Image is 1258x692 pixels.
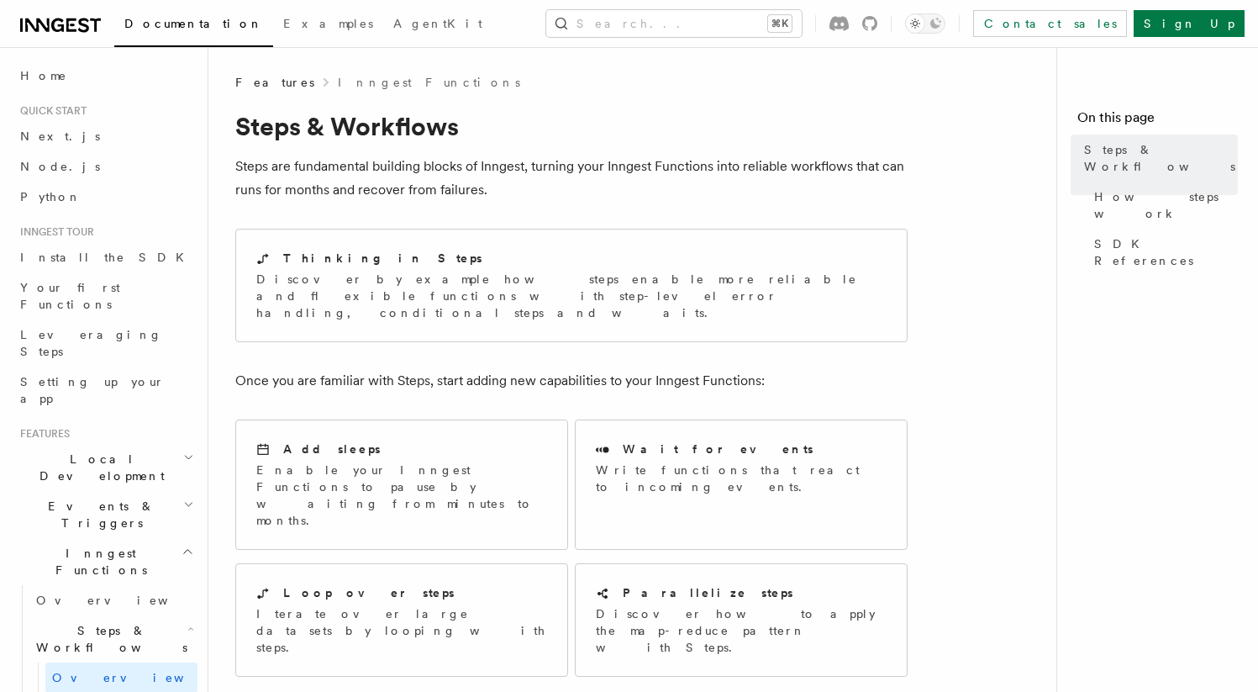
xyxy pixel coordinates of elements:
[273,5,383,45] a: Examples
[29,615,197,663] button: Steps & Workflows
[235,369,908,393] p: Once you are familiar with Steps, start adding new capabilities to your Inngest Functions:
[256,462,547,529] p: Enable your Inngest Functions to pause by waiting from minutes to months.
[973,10,1127,37] a: Contact sales
[13,272,197,320] a: Your first Functions
[13,444,197,491] button: Local Development
[235,155,908,202] p: Steps are fundamental building blocks of Inngest, turning your Inngest Functions into reliable wo...
[768,15,792,32] kbd: ⌘K
[13,182,197,212] a: Python
[256,271,887,321] p: Discover by example how steps enable more reliable and flexible functions with step-level error h...
[623,441,813,457] h2: Wait for events
[575,563,908,677] a: Parallelize stepsDiscover how to apply the map-reduce pattern with Steps.
[20,160,100,173] span: Node.js
[29,585,197,615] a: Overview
[575,420,908,550] a: Wait for eventsWrite functions that react to incoming events.
[596,605,887,656] p: Discover how to apply the map-reduce pattern with Steps.
[13,538,197,585] button: Inngest Functions
[546,10,802,37] button: Search...⌘K
[20,129,100,143] span: Next.js
[20,375,165,405] span: Setting up your app
[13,225,94,239] span: Inngest tour
[623,584,793,601] h2: Parallelize steps
[235,111,908,141] h1: Steps & Workflows
[235,420,568,550] a: Add sleepsEnable your Inngest Functions to pause by waiting from minutes to months.
[13,151,197,182] a: Node.js
[1094,235,1238,269] span: SDK References
[20,328,162,358] span: Leveraging Steps
[1087,182,1238,229] a: How steps work
[1134,10,1245,37] a: Sign Up
[52,671,225,684] span: Overview
[124,17,263,30] span: Documentation
[383,5,492,45] a: AgentKit
[13,451,183,484] span: Local Development
[20,281,120,311] span: Your first Functions
[1084,141,1238,175] span: Steps & Workflows
[29,622,187,656] span: Steps & Workflows
[1077,135,1238,182] a: Steps & Workflows
[20,190,82,203] span: Python
[905,13,945,34] button: Toggle dark mode
[13,498,183,531] span: Events & Triggers
[1094,188,1238,222] span: How steps work
[114,5,273,47] a: Documentation
[36,594,209,607] span: Overview
[596,462,887,495] p: Write functions that react to incoming events.
[13,491,197,538] button: Events & Triggers
[235,74,314,91] span: Features
[1077,108,1238,135] h4: On this page
[283,250,482,267] h2: Thinking in Steps
[13,367,197,414] a: Setting up your app
[283,17,373,30] span: Examples
[393,17,482,30] span: AgentKit
[1087,229,1238,276] a: SDK References
[13,104,87,118] span: Quick start
[13,242,197,272] a: Install the SDK
[13,427,70,441] span: Features
[20,251,194,264] span: Install the SDK
[256,605,547,656] p: Iterate over large datasets by looping with steps.
[13,545,182,578] span: Inngest Functions
[283,441,381,457] h2: Add sleeps
[235,229,908,342] a: Thinking in StepsDiscover by example how steps enable more reliable and flexible functions with s...
[283,584,455,601] h2: Loop over steps
[13,61,197,91] a: Home
[13,121,197,151] a: Next.js
[20,67,67,84] span: Home
[235,563,568,677] a: Loop over stepsIterate over large datasets by looping with steps.
[13,320,197,367] a: Leveraging Steps
[338,74,520,91] a: Inngest Functions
